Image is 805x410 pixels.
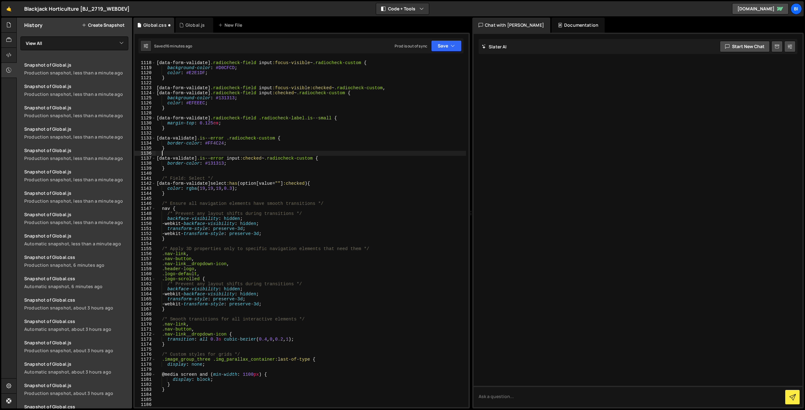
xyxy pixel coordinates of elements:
a: Snapshot of Global.js Production snapshot, about 3 hours ago [20,379,132,400]
div: Snapshot of Global.js [24,190,128,196]
div: Automatic snapshot, less than a minute ago [24,241,128,247]
a: Snapshot of Global.css Automatic snapshot, 6 minutes ago [20,272,132,293]
div: Snapshot of Global.css [24,297,128,303]
div: Production snapshot, about 3 hours ago [24,305,128,311]
div: 1134 [135,141,156,146]
div: 1137 [135,156,156,161]
div: Snapshot of Global.css [24,404,128,410]
div: 1118 [135,60,156,65]
div: 1127 [135,106,156,111]
button: Create Snapshot [82,23,125,28]
div: 1133 [135,136,156,141]
div: Production snapshot, less than a minute ago [24,155,128,161]
div: 1158 [135,261,156,266]
a: Snapshot of Global.jsProduction snapshot, less than a minute ago [20,101,132,122]
div: 1168 [135,312,156,317]
div: Production snapshot, less than a minute ago [24,177,128,183]
div: 1166 [135,302,156,307]
div: Production snapshot, less than a minute ago [24,112,128,118]
div: 1167 [135,307,156,312]
div: Production snapshot, less than a minute ago [24,134,128,140]
div: 1132 [135,131,156,136]
div: 1171 [135,327,156,332]
div: 1119 [135,65,156,70]
div: Snapshot of Global.js [24,382,128,388]
div: 1120 [135,70,156,75]
h2: Slater AI [482,44,507,50]
button: Save [431,40,462,52]
div: 1163 [135,287,156,292]
div: Snapshot of Global.js [24,62,128,68]
div: Production snapshot, 6 minutes ago [24,262,128,268]
div: 1164 [135,292,156,297]
div: Snapshot of Global.js [24,169,128,175]
div: 1172 [135,332,156,337]
a: Bi [791,3,802,14]
div: 1147 [135,206,156,211]
div: Snapshot of Global.js [24,105,128,111]
div: 1180 [135,372,156,377]
div: 1141 [135,176,156,181]
a: Snapshot of Global.jsProduction snapshot, less than a minute ago [20,58,132,79]
a: Snapshot of Global.jsProduction snapshot, less than a minute ago [20,79,132,101]
div: Snapshot of Global.js [24,361,128,367]
div: 1151 [135,226,156,231]
div: Chat with [PERSON_NAME] [472,18,550,33]
div: Production snapshot, less than a minute ago [24,70,128,76]
a: Snapshot of Global.jsProduction snapshot, less than a minute ago [20,144,132,165]
div: 1161 [135,276,156,282]
div: 1162 [135,282,156,287]
div: 1185 [135,397,156,402]
div: 1122 [135,80,156,85]
div: 1160 [135,271,156,276]
div: 1184 [135,392,156,397]
div: Snapshot of Global.js [24,83,128,89]
div: 1182 [135,382,156,387]
button: Start new chat [720,41,770,52]
div: 1142 [135,181,156,186]
div: 1156 [135,251,156,256]
div: 1129 [135,116,156,121]
div: 1173 [135,337,156,342]
div: 1174 [135,342,156,347]
div: 1183 [135,387,156,392]
a: Snapshot of Global.jsProduction snapshot, less than a minute ago [20,208,132,229]
div: 1159 [135,266,156,271]
div: Prod is out of sync [395,43,427,49]
div: 16 minutes ago [165,43,192,49]
a: 🤙 [1,1,17,16]
div: Snapshot of Global.js [24,211,128,217]
div: Blackjack Horticulture [BJ_2719_WEBDEV] [24,5,130,13]
div: 1131 [135,126,156,131]
div: Saved [154,43,192,49]
div: Automatic snapshot, about 3 hours ago [24,326,128,332]
div: 1146 [135,201,156,206]
div: 1170 [135,322,156,327]
a: Snapshot of Global.css Production snapshot, about 3 hours ago [20,293,132,314]
div: 1165 [135,297,156,302]
div: Global.css [143,22,167,28]
div: Production snapshot, less than a minute ago [24,91,128,97]
div: 1143 [135,186,156,191]
div: Snapshot of Global.css [24,254,128,260]
div: 1135 [135,146,156,151]
button: Code + Tools [376,3,429,14]
div: 1125 [135,96,156,101]
div: 1138 [135,161,156,166]
div: 1128 [135,111,156,116]
div: 1148 [135,211,156,216]
div: 1157 [135,256,156,261]
div: 1179 [135,367,156,372]
a: Snapshot of Global.jsProduction snapshot, less than a minute ago [20,186,132,208]
a: Snapshot of Global.css Production snapshot, 6 minutes ago [20,250,132,272]
div: 1126 [135,101,156,106]
div: 1153 [135,236,156,241]
div: Production snapshot, about 3 hours ago [24,347,128,353]
div: 1145 [135,196,156,201]
div: Production snapshot, less than a minute ago [24,219,128,225]
div: Snapshot of Global.js [24,126,128,132]
div: 1152 [135,231,156,236]
a: [DOMAIN_NAME] [732,3,789,14]
div: 1124 [135,90,156,96]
